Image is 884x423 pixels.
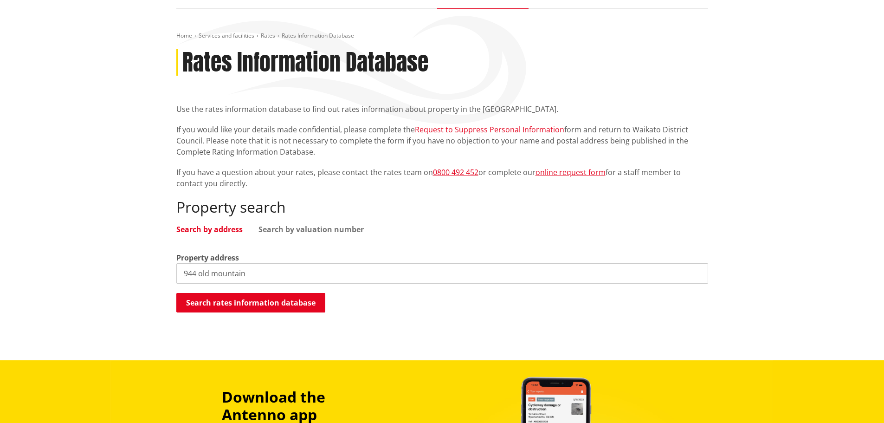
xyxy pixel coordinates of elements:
[176,252,239,263] label: Property address
[182,49,428,76] h1: Rates Information Database
[536,167,606,177] a: online request form
[176,104,708,115] p: Use the rates information database to find out rates information about property in the [GEOGRAPHI...
[176,32,708,40] nav: breadcrumb
[415,124,564,135] a: Request to Suppress Personal Information
[841,384,875,417] iframe: Messenger Launcher
[433,167,478,177] a: 0800 492 452
[258,226,364,233] a: Search by valuation number
[282,32,354,39] span: Rates Information Database
[176,226,243,233] a: Search by address
[199,32,254,39] a: Services and facilities
[176,293,325,312] button: Search rates information database
[261,32,275,39] a: Rates
[176,198,708,216] h2: Property search
[176,263,708,284] input: e.g. Duke Street NGARUAWAHIA
[176,124,708,157] p: If you would like your details made confidential, please complete the form and return to Waikato ...
[176,32,192,39] a: Home
[176,167,708,189] p: If you have a question about your rates, please contact the rates team on or complete our for a s...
